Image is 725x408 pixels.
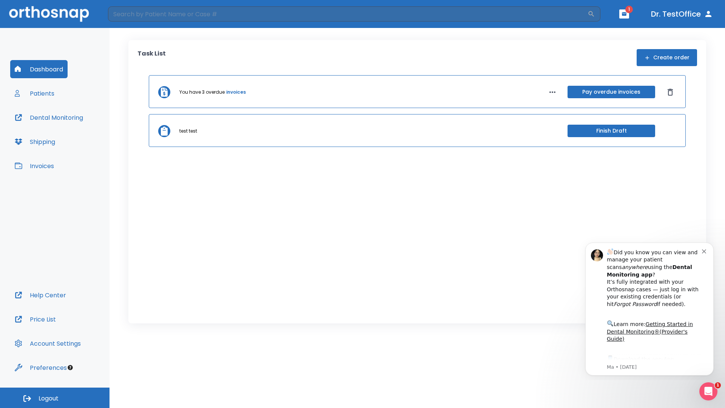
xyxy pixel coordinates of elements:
[33,128,128,135] p: Message from Ma, sent 4w ago
[33,119,128,157] div: Download the app: | ​ Let us know if you need help getting started!
[179,89,225,96] p: You have 3 overdue
[10,359,71,377] button: Preferences
[568,86,655,98] button: Pay overdue invoices
[699,382,717,400] iframe: Intercom live chat
[137,49,166,66] p: Task List
[625,6,633,13] span: 1
[108,6,588,22] input: Search by Patient Name or Case #
[574,236,725,380] iframe: Intercom notifications message
[10,310,60,328] button: Price List
[10,133,60,151] button: Shipping
[39,394,59,403] span: Logout
[664,86,676,98] button: Dismiss
[67,364,74,371] div: Tooltip anchor
[10,60,68,78] button: Dashboard
[10,84,59,102] button: Patients
[10,334,85,352] button: Account Settings
[9,6,89,22] img: Orthosnap
[715,382,721,388] span: 1
[10,286,71,304] button: Help Center
[128,12,134,18] button: Dismiss notification
[10,157,59,175] button: Invoices
[568,125,655,137] button: Finish Draft
[226,89,246,96] a: invoices
[648,7,716,21] button: Dr. TestOffice
[637,49,697,66] button: Create order
[33,121,100,134] a: App Store
[179,128,197,134] p: test test
[10,108,88,127] button: Dental Monitoring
